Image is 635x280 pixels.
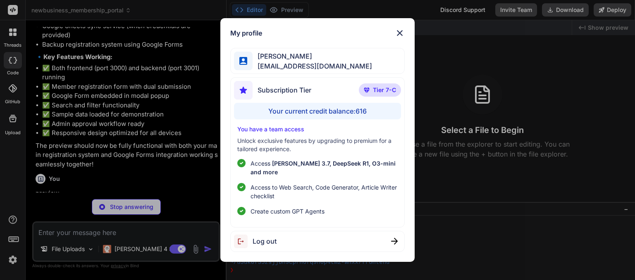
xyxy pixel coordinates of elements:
[253,51,372,61] span: [PERSON_NAME]
[395,28,405,38] img: close
[234,235,253,248] img: logout
[391,238,398,244] img: close
[234,81,253,100] img: subscription
[239,57,247,65] img: profile
[237,137,397,153] p: Unlock exclusive features by upgrading to premium for a tailored experience.
[253,236,277,246] span: Log out
[258,85,311,95] span: Subscription Tier
[237,125,397,133] p: You have a team access
[373,86,396,94] span: Tier 7-C
[237,183,246,191] img: checklist
[251,183,397,200] span: Access to Web Search, Code Generator, Article Writer checklist
[251,160,396,176] span: [PERSON_NAME] 3.7, DeepSeek R1, O3-mini and more
[230,28,262,38] h1: My profile
[251,159,397,176] p: Access
[251,207,325,216] span: Create custom GPT Agents
[234,103,401,119] div: Your current credit balance: 616
[237,207,246,215] img: checklist
[237,159,246,167] img: checklist
[253,61,372,71] span: [EMAIL_ADDRESS][DOMAIN_NAME]
[364,88,370,93] img: premium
